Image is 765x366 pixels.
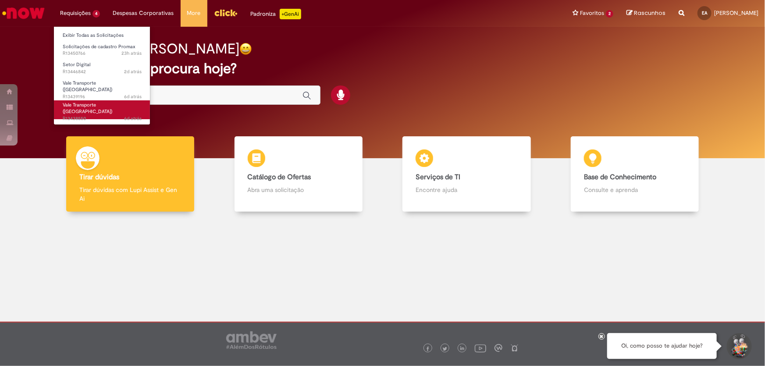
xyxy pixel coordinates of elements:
a: Aberto R13450766 : Solicitações de cadastro Promax [54,42,150,58]
a: Exibir Todas as Solicitações [54,31,150,40]
ul: Requisições [53,26,150,125]
img: ServiceNow [1,4,46,22]
span: Setor Digital [63,61,90,68]
span: 2d atrás [124,68,142,75]
a: Aberto R13439196 : Vale Transporte (VT) [54,78,150,97]
span: 4 [93,10,100,18]
img: happy-face.png [239,43,252,55]
h2: Bom dia, [PERSON_NAME] [71,41,239,57]
time: 27/08/2025 08:38:48 [121,50,142,57]
span: R13439196 [63,93,142,100]
img: logo_footer_facebook.png [426,347,430,351]
img: click_logo_yellow_360x200.png [214,6,238,19]
img: logo_footer_workplace.png [495,344,502,352]
a: Tirar dúvidas Tirar dúvidas com Lupi Assist e Gen Ai [46,136,214,212]
a: Serviços de TI Encontre ajuda [383,136,551,212]
span: R13438550 [63,115,142,122]
p: Encontre ajuda [416,185,517,194]
span: Requisições [60,9,91,18]
img: logo_footer_twitter.png [443,347,447,351]
time: 22/08/2025 10:53:58 [124,93,142,100]
span: EA [702,10,707,16]
time: 26/08/2025 09:04:57 [124,68,142,75]
b: Serviços de TI [416,173,460,181]
span: 23h atrás [121,50,142,57]
img: logo_footer_linkedin.png [460,346,465,352]
b: Tirar dúvidas [79,173,119,181]
div: Padroniza [251,9,301,19]
a: Catálogo de Ofertas Abra uma solicitação [214,136,383,212]
span: Rascunhos [634,9,665,17]
img: logo_footer_ambev_rotulo_gray.png [226,331,277,349]
span: Solicitações de cadastro Promax [63,43,135,50]
span: More [187,9,201,18]
span: 2 [606,10,613,18]
img: logo_footer_youtube.png [475,342,486,354]
span: Vale Transporte ([GEOGRAPHIC_DATA]) [63,102,112,115]
span: Favoritos [580,9,604,18]
p: Abra uma solicitação [248,185,349,194]
img: logo_footer_naosei.png [511,344,519,352]
p: +GenAi [280,9,301,19]
p: Tirar dúvidas com Lupi Assist e Gen Ai [79,185,181,203]
div: Oi, como posso te ajudar hoje? [607,333,717,359]
a: Aberto R13446842 : Setor Digital [54,60,150,76]
b: Base de Conhecimento [584,173,656,181]
span: 6d atrás [124,93,142,100]
button: Iniciar Conversa de Suporte [726,333,752,359]
p: Consulte e aprenda [584,185,686,194]
span: R13446842 [63,68,142,75]
a: Base de Conhecimento Consulte e aprenda [551,136,719,212]
span: Vale Transporte ([GEOGRAPHIC_DATA]) [63,80,112,93]
span: R13450766 [63,50,142,57]
a: Aberto R13438550 : Vale Transporte (VT) [54,100,150,119]
a: Rascunhos [626,9,665,18]
span: 6d atrás [124,115,142,122]
time: 22/08/2025 08:58:55 [124,115,142,122]
span: Despesas Corporativas [113,9,174,18]
span: [PERSON_NAME] [714,9,758,17]
h2: O que você procura hoje? [71,61,694,76]
b: Catálogo de Ofertas [248,173,311,181]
